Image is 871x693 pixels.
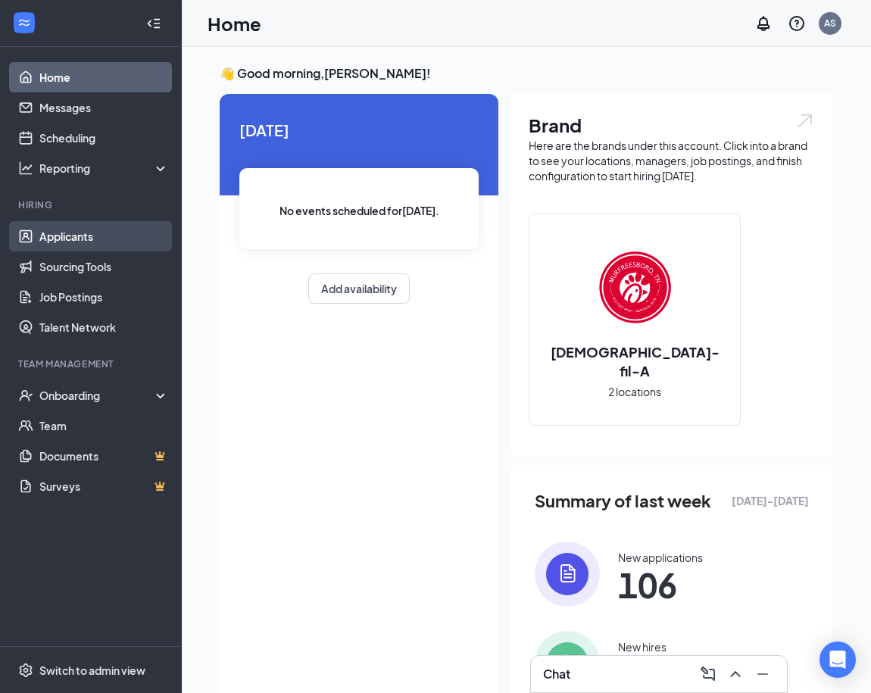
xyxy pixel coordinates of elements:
a: Scheduling [39,123,169,153]
a: SurveysCrown [39,471,169,501]
button: Add availability [308,273,410,304]
img: Chick-fil-A [586,239,683,336]
div: New hires [618,639,667,654]
button: ComposeMessage [696,662,720,686]
a: DocumentsCrown [39,441,169,471]
a: Home [39,62,169,92]
svg: UserCheck [18,388,33,403]
span: Summary of last week [535,488,711,514]
svg: Settings [18,663,33,678]
span: No events scheduled for [DATE] . [279,202,439,219]
a: Messages [39,92,169,123]
h2: [DEMOGRAPHIC_DATA]-fil-A [529,342,740,380]
svg: Notifications [754,14,773,33]
span: 2 locations [608,383,661,400]
svg: QuestionInfo [788,14,806,33]
h3: 👋 Good morning, [PERSON_NAME] ! [220,65,833,82]
span: [DATE] - [DATE] [732,492,809,509]
div: Team Management [18,357,166,370]
img: icon [535,542,600,607]
a: Applicants [39,221,169,251]
a: Sourcing Tools [39,251,169,282]
div: Onboarding [39,388,156,403]
div: New applications [618,550,703,565]
svg: Analysis [18,161,33,176]
div: Switch to admin view [39,663,145,678]
svg: WorkstreamLogo [17,15,32,30]
svg: ChevronUp [726,665,745,683]
span: 106 [618,571,703,598]
div: Here are the brands under this account. Click into a brand to see your locations, managers, job p... [529,138,815,183]
div: AS [824,17,836,30]
h1: Home [208,11,261,36]
h3: Chat [543,666,570,682]
a: Talent Network [39,312,169,342]
div: Reporting [39,161,170,176]
a: Team [39,410,169,441]
h1: Brand [529,112,815,138]
div: Open Intercom Messenger [819,641,856,678]
svg: ComposeMessage [699,665,717,683]
img: open.6027fd2a22e1237b5b06.svg [795,112,815,130]
svg: Minimize [754,665,772,683]
button: Minimize [751,662,775,686]
span: [DATE] [239,118,479,142]
a: Job Postings [39,282,169,312]
button: ChevronUp [723,662,748,686]
svg: Collapse [146,16,161,31]
div: Hiring [18,198,166,211]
